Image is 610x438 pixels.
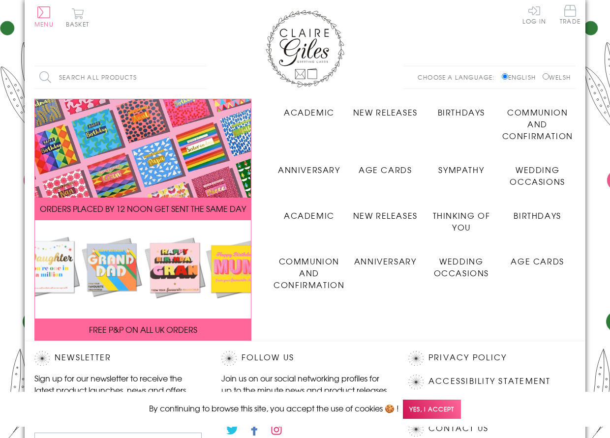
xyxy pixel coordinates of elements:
[284,106,335,118] span: Academic
[438,164,484,175] span: Sympathy
[347,156,424,175] a: Age Cards
[502,106,573,142] span: Communion and Confirmation
[424,99,500,118] a: Birthdays
[271,202,347,221] a: Academic
[266,10,344,88] img: Claire Giles Greetings Cards
[438,106,485,118] span: Birthdays
[499,156,576,187] a: Wedding Occasions
[271,99,347,118] a: Academic
[543,73,549,80] input: Welsh
[284,209,335,221] span: Academic
[424,156,500,175] a: Sympathy
[428,422,488,435] a: Contact Us
[40,203,246,214] span: ORDERS PLACED BY 12 NOON GET SENT THE SAME DAY
[560,5,580,26] a: Trade
[353,106,418,118] span: New Releases
[560,5,580,24] span: Trade
[271,248,347,291] a: Communion and Confirmation
[514,209,561,221] span: Birthdays
[34,20,54,29] span: Menu
[418,73,500,82] p: Choose a language:
[89,323,197,335] span: FREE P&P ON ALL UK ORDERS
[354,255,417,267] span: Anniversary
[434,255,489,279] span: Wedding Occasions
[510,164,565,187] span: Wedding Occasions
[499,202,576,221] a: Birthdays
[502,73,508,80] input: English
[502,73,541,82] label: English
[428,351,507,364] a: Privacy Policy
[274,255,344,291] span: Communion and Confirmation
[359,164,412,175] span: Age Cards
[34,372,202,408] p: Sign up for our newsletter to receive the latest product launches, news and offers directly to yo...
[347,99,424,118] a: New Releases
[433,209,490,233] span: Thinking of You
[353,209,418,221] span: New Releases
[197,66,207,88] input: Search
[221,351,389,366] h2: Follow Us
[347,202,424,221] a: New Releases
[64,8,91,27] button: Basket
[522,5,546,24] a: Log In
[278,164,340,175] span: Anniversary
[34,66,207,88] input: Search all products
[543,73,571,82] label: Welsh
[424,202,500,233] a: Thinking of You
[221,372,389,408] p: Join us on our social networking profiles for up to the minute news and product releases the mome...
[34,6,54,27] button: Menu
[511,255,564,267] span: Age Cards
[428,375,551,388] a: Accessibility Statement
[34,351,202,366] h2: Newsletter
[499,99,576,142] a: Communion and Confirmation
[271,156,347,175] a: Anniversary
[403,400,461,419] span: Yes, I accept
[424,248,500,279] a: Wedding Occasions
[499,248,576,267] a: Age Cards
[347,248,424,267] a: Anniversary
